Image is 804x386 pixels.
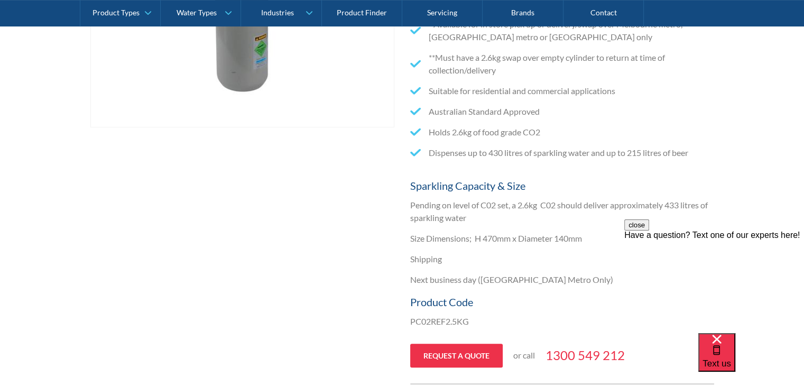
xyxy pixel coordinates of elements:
[410,126,714,139] li: Holds 2.6kg of food grade CO2
[624,219,804,346] iframe: podium webchat widget prompt
[410,273,714,286] p: Next business day ([GEOGRAPHIC_DATA] Metro Only)
[410,105,714,118] li: Australian Standard Approved
[261,8,293,17] div: Industries
[513,349,535,362] p: or call
[546,346,625,365] a: 1300 549 212
[410,232,714,245] p: Size Dimensions; H 470mm x Diameter 140mm
[410,51,714,77] li: **Must have a 2.6kg swap over empty cylinder to return at time of collection/delivery
[177,8,217,17] div: Water Types
[410,146,714,159] li: Dispenses up to 430 litres of sparkling water and up to 215 litres of beer
[410,178,714,194] h5: Sparkling Capacity & Size
[410,315,714,328] p: PC02REF2.5KG
[410,199,714,224] p: Pending on level of C02 set, a 2.6kg C02 should deliver approximately 433 litres of sparkling water
[410,253,714,265] p: Shipping
[410,294,714,310] h5: Product Code
[410,85,714,97] li: Suitable for residential and commercial applications
[93,8,140,17] div: Product Types
[698,333,804,386] iframe: podium webchat widget bubble
[410,18,714,43] li: * Available for in store pick up or delivery/swap over Melbourne metro, [GEOGRAPHIC_DATA] metro o...
[410,344,503,367] a: Request a quote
